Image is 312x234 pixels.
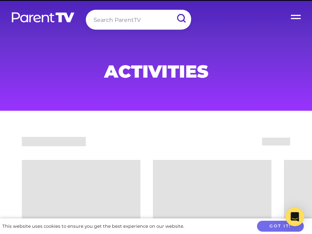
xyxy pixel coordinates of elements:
[257,221,304,232] button: Got it!
[285,207,304,226] div: Open Intercom Messenger
[86,10,191,30] input: Search ParentTV
[12,64,300,79] h1: Activities
[2,222,184,230] div: This website uses cookies to ensure you get the best experience on our website.
[11,12,75,23] img: parenttv-logo-white.4c85aaf.svg
[171,10,191,27] input: Submit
